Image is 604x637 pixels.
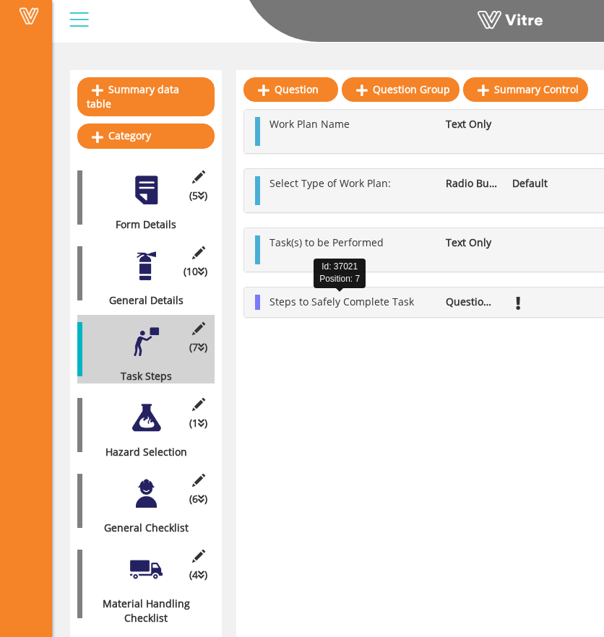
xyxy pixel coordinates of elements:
span: (5 ) [189,188,207,203]
li: Question Group [439,295,505,309]
a: Summary data table [77,77,215,116]
span: Work Plan Name [269,117,350,131]
li: Text Only [439,117,505,131]
span: Select Type of Work Plan: [269,176,391,190]
div: Hazard Selection [77,445,204,459]
div: General Checklist [77,521,204,535]
div: General Details [77,293,204,308]
div: Task Steps [77,369,204,383]
div: Id: 37021 Position: 7 [314,259,366,287]
span: Task(s) to be Performed [269,235,384,249]
span: (1 ) [189,416,207,430]
div: Form Details [77,217,204,232]
span: (10 ) [184,264,207,279]
a: Question Group [342,77,460,102]
span: (7 ) [189,340,207,355]
li: Default [505,176,571,191]
a: Category [77,123,215,148]
li: Text Only [439,235,505,250]
span: (6 ) [189,492,207,506]
span: (4 ) [189,568,207,582]
a: Summary Control [463,77,588,102]
a: Question [243,77,338,102]
span: Steps to Safely Complete Task [269,295,414,308]
li: Radio Button [439,176,505,191]
div: Material Handling Checklist [77,597,204,625]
